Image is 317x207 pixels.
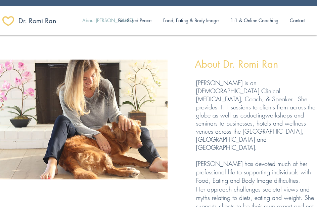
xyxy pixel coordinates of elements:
p: [PERSON_NAME] has devoted much of her professional life to supporting individuals with Food, Eati... [196,160,317,185]
a: About [PERSON_NAME] [77,13,112,28]
a: 1:1 & Online Coaching [225,13,284,28]
nav: Site [77,13,311,28]
p: 1:1 & Online Coaching [227,13,282,28]
a: Food, Eating & Body Image [157,13,225,28]
a: Bite Sized Peace [112,13,157,28]
p: Food, Eating & Body Image [160,13,222,28]
p: Bite Sized Peace [115,13,155,28]
span: About Dr. Romi Ran [195,58,278,71]
p: [PERSON_NAME] is an [DEMOGRAPHIC_DATA] Clinical [MEDICAL_DATA], Coach, & Speaker. She provides 1:... [196,79,317,151]
p: Contact [286,13,309,28]
a: Contact [284,13,311,28]
p: About [PERSON_NAME] [79,13,136,28]
a: ​Dr. Romi Ran [18,14,66,28]
span: ​Dr. Romi Ran [18,16,56,26]
span: workshops and seminars to businesses, hotels and wellness venues across the [GEOGRAPHIC_DATA], [G... [196,111,306,151]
